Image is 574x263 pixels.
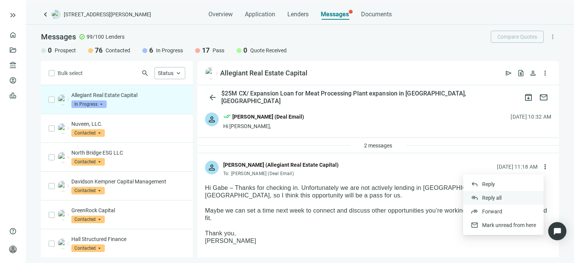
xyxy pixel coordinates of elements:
[158,70,173,76] span: Status
[287,11,309,18] span: Lenders
[517,69,525,77] span: request_quote
[58,123,68,134] img: 2a33fe49-19c1-4efe-ae0b-ad942fee48cf
[527,67,539,79] button: person
[58,152,68,163] img: 8616495b-c5f2-4b58-85a0-5cc8ab3d44b1
[156,47,183,54] span: In Progress
[41,32,76,41] span: Messages
[539,93,548,102] span: mail
[471,194,478,202] span: reply_all
[71,187,105,194] span: Contacted
[505,69,512,77] span: send
[202,46,210,55] span: 17
[482,222,536,228] span: Mark unread from here
[549,33,556,40] span: more_vert
[58,181,68,191] img: 20853132-ab87-4dee-9ce0-fef1f73366cf
[149,46,153,55] span: 6
[58,94,68,105] img: dcef821e-b18b-4398-902e-f799721420ca
[8,11,17,20] button: keyboard_double_arrow_right
[511,113,551,121] div: [DATE] 10:32 AM
[471,221,478,229] span: mail
[48,46,52,55] span: 0
[9,246,17,253] span: person
[358,139,399,152] button: 2 messages
[524,93,533,102] span: archive
[79,34,85,40] span: check_circle
[521,90,536,105] button: archive
[321,11,349,18] span: Messages
[243,46,247,55] span: 0
[58,238,68,249] img: 4030e615-9aea-4765-9a56-b8bc0291bdf0
[71,244,105,252] span: Contacted
[71,207,185,214] p: GreenRock Capital
[231,171,294,176] span: [PERSON_NAME] (Deal Email)
[547,31,559,43] button: more_vert
[205,67,217,79] img: dcef821e-b18b-4398-902e-f799721420ca
[515,67,527,79] button: request_quote
[208,93,217,102] span: arrow_back
[87,33,104,41] span: 99/100
[106,47,130,54] span: Contacted
[223,171,339,177] div: To:
[497,163,538,171] div: [DATE] 11:18 AM
[71,158,105,166] span: Contacted
[213,47,224,54] span: Pass
[250,47,287,54] span: Quote Received
[55,47,76,54] span: Prospect
[207,115,216,124] span: person
[9,227,17,235] span: help
[9,61,14,69] span: account_balance
[141,69,149,77] span: search
[71,216,105,223] span: Contacted
[71,91,185,99] p: Allegiant Real Estate Capital
[58,210,68,220] img: 7c7bc018-8c8e-4ec7-ac71-ff8598c53c66
[536,90,551,105] button: mail
[482,208,502,214] span: Forward
[220,69,307,78] div: Allegiant Real Estate Capital
[220,90,521,105] div: $25M CX/ Expansion Loan for Meat Processing Plant expansion in [GEOGRAPHIC_DATA], [GEOGRAPHIC_DATA]
[548,222,566,240] div: Open Intercom Messenger
[175,70,182,77] span: keyboard_arrow_up
[232,113,304,121] div: [PERSON_NAME] (Deal Email)
[52,10,61,19] img: deal-logo
[471,208,478,215] span: forward
[205,90,220,105] button: arrow_back
[482,181,495,187] span: Reply
[491,31,544,43] button: Compare Quotes
[471,180,478,188] span: reply
[95,46,102,55] span: 76
[58,69,83,77] span: Bulk select
[539,161,551,173] button: more_vert
[541,69,549,77] span: more_vert
[41,10,50,19] a: keyboard_arrow_left
[482,195,501,201] span: Reply all
[541,163,549,171] span: more_vert
[71,178,185,185] p: Davidson Kempner Capital Management
[503,67,515,79] button: send
[361,11,392,18] span: Documents
[245,11,275,18] span: Application
[223,122,304,130] div: Hi [PERSON_NAME],
[207,163,216,172] span: person
[71,120,185,128] p: Nuveen, LLC.
[71,129,105,137] span: Contacted
[539,67,551,79] button: more_vert
[208,11,233,18] span: Overview
[106,33,125,41] span: Lenders
[64,11,151,18] span: [STREET_ADDRESS][PERSON_NAME]
[71,235,185,243] p: Hall Structured Finance
[223,161,339,169] div: [PERSON_NAME] (Allegiant Real Estate Capital)
[529,69,537,77] span: person
[71,100,107,108] span: In Progress
[223,113,231,122] span: done_all
[71,149,185,157] p: North Bridge ESG LLC
[364,142,392,149] span: 2 messages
